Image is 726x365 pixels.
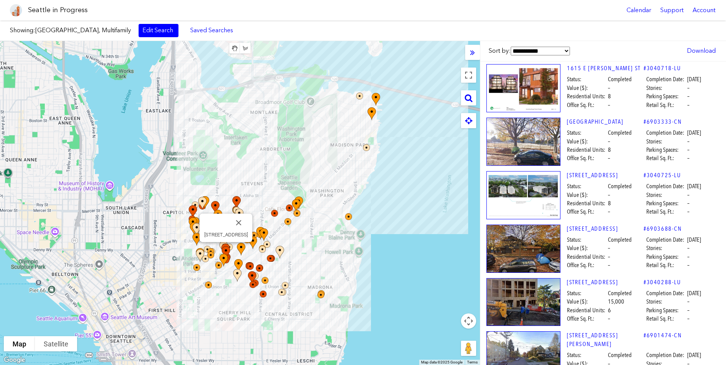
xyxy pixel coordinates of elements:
span: – [608,137,610,146]
a: #6903333-CN [644,118,682,126]
span: – [687,244,690,252]
span: – [687,101,690,109]
a: #3040725-LU [644,171,681,179]
a: #6903688-CN [644,225,682,233]
span: Completion Date: [646,351,686,359]
button: Drag Pegman onto the map to open Street View [461,341,476,356]
img: 1741_17TH_AVE_SEATTLE.jpg [486,118,560,166]
span: – [608,315,610,323]
span: – [687,315,690,323]
span: 6 [608,306,611,315]
a: [STREET_ADDRESS] [567,225,644,233]
span: Parking Spaces: [646,199,686,208]
span: Retail Sq. Ft.: [646,101,686,109]
span: 8 [608,199,611,208]
a: Saved Searches [186,24,237,37]
span: – [608,191,610,199]
span: 8 [608,146,611,154]
a: [STREET_ADDRESS][PERSON_NAME] [567,331,644,348]
button: Draw a shape [240,43,251,53]
select: Sort by: [511,47,570,55]
button: Show satellite imagery [35,336,77,351]
span: Map data ©2025 Google [421,360,462,364]
span: Office Sq. Ft.: [567,154,607,162]
span: Value ($): [567,244,607,252]
span: Retail Sq. Ft.: [646,261,686,269]
button: Show street map [4,336,35,351]
span: [DATE] [687,351,701,359]
span: [DATE] [687,289,701,297]
div: [STREET_ADDRESS] [204,232,248,238]
span: Completion Date: [646,236,686,244]
span: Stories: [646,137,686,146]
img: 26.jpg [486,171,560,219]
span: – [608,261,610,269]
a: #6901474-CN [644,331,682,340]
span: 8 [608,92,611,101]
span: [GEOGRAPHIC_DATA], Multifamily [35,27,131,34]
span: Completion Date: [646,182,686,190]
span: Parking Spaces: [646,146,686,154]
span: Status: [567,182,607,190]
span: – [608,84,610,92]
span: Stories: [646,191,686,199]
span: Retail Sq. Ft.: [646,154,686,162]
span: – [687,137,690,146]
button: Close [230,214,248,232]
span: Parking Spaces: [646,306,686,315]
span: Value ($): [567,191,607,199]
a: #3040718-LU [644,64,681,72]
span: Completed [608,129,631,137]
span: Value ($): [567,137,607,146]
span: Stories: [646,84,686,92]
span: – [687,297,690,306]
label: Showing: [10,26,131,35]
a: [STREET_ADDRESS] [567,278,644,286]
span: [DATE] [687,75,701,83]
img: 1715_17TH_AVE_SEATTLE.jpg [486,225,560,273]
span: Stories: [646,297,686,306]
span: – [687,154,690,162]
span: – [687,84,690,92]
span: [DATE] [687,182,701,190]
span: Residential Units: [567,306,607,315]
span: – [608,101,610,109]
span: Status: [567,75,607,83]
a: 1615 E [PERSON_NAME] ST [567,64,644,72]
span: [DATE] [687,129,701,137]
span: Completed [608,182,631,190]
span: – [687,208,690,216]
span: – [687,253,690,261]
span: Completed [608,75,631,83]
span: – [687,191,690,199]
span: – [687,146,690,154]
span: 15,000 [608,297,624,306]
span: – [687,306,690,315]
span: – [687,199,690,208]
a: Open this area in Google Maps (opens a new window) [2,355,27,365]
span: Completion Date: [646,75,686,83]
a: [GEOGRAPHIC_DATA] [567,118,644,126]
span: Residential Units: [567,253,607,261]
span: Status: [567,351,607,359]
span: Completion Date: [646,289,686,297]
span: Office Sq. Ft.: [567,101,607,109]
button: Stop drawing [229,43,240,53]
span: Completed [608,351,631,359]
span: Residential Units: [567,146,607,154]
span: – [687,92,690,101]
button: Toggle fullscreen view [461,68,476,83]
span: Office Sq. Ft.: [567,261,607,269]
a: [STREET_ADDRESS] [567,171,644,179]
span: Stories: [646,244,686,252]
a: Edit Search [139,24,178,37]
span: Retail Sq. Ft.: [646,208,686,216]
button: Map camera controls [461,313,476,329]
span: Completed [608,236,631,244]
label: Sort by: [489,47,570,55]
span: – [687,261,690,269]
h1: Seattle in Progress [28,5,88,15]
span: Status: [567,289,607,297]
a: #3040288-LU [644,278,681,286]
span: – [608,154,610,162]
